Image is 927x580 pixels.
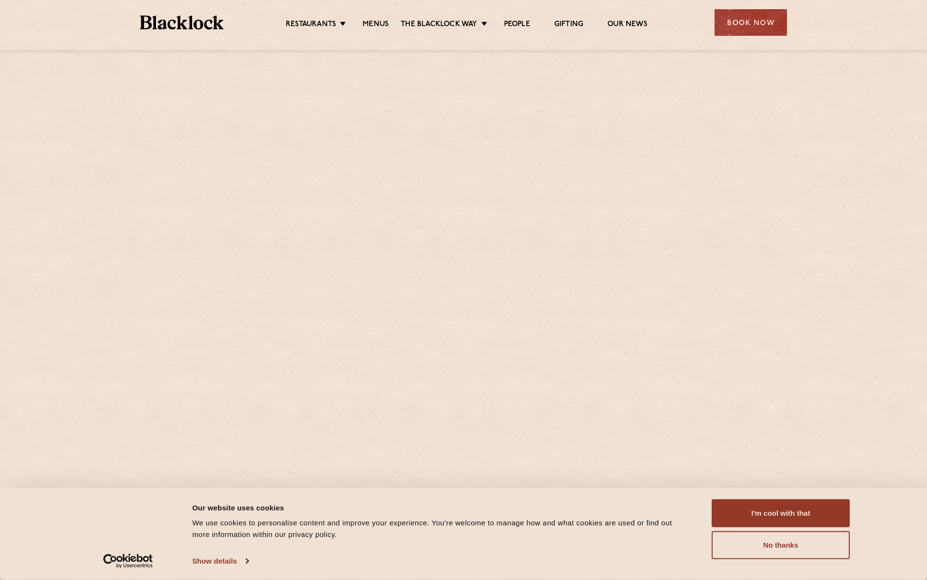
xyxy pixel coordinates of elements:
a: Show details [192,554,248,568]
a: Our News [607,20,647,30]
a: Gifting [554,20,583,30]
a: Restaurants [286,20,336,30]
a: Usercentrics Cookiebot - opens in a new window [86,554,170,568]
button: No thanks [712,531,850,559]
div: We use cookies to personalise content and improve your experience. You're welcome to manage how a... [192,517,690,540]
a: The Blacklock Way [401,20,477,30]
button: I'm cool with that [712,499,850,527]
a: People [504,20,530,30]
img: BL_Textured_Logo-footer-cropped.svg [140,15,224,29]
div: Our website uses cookies [192,502,690,513]
div: Book Now [715,9,787,36]
a: Menus [363,20,389,30]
